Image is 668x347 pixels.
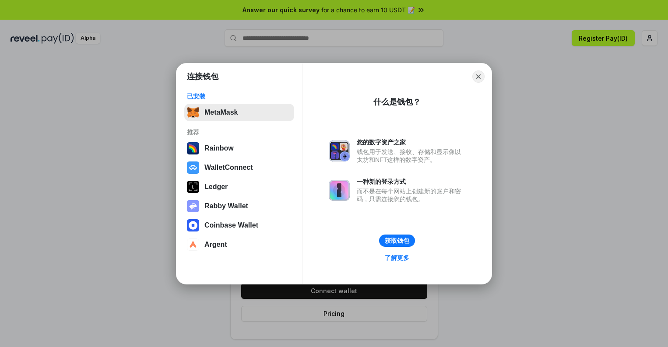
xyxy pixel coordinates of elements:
div: 您的数字资产之家 [357,138,465,146]
div: 而不是在每个网站上创建新的账户和密码，只需连接您的钱包。 [357,187,465,203]
div: Rabby Wallet [204,202,248,210]
img: svg+xml,%3Csvg%20fill%3D%22none%22%20height%3D%2233%22%20viewBox%3D%220%200%2035%2033%22%20width%... [187,106,199,119]
div: 一种新的登录方式 [357,178,465,186]
div: WalletConnect [204,164,253,172]
button: Argent [184,236,294,253]
button: Coinbase Wallet [184,217,294,234]
div: Ledger [204,183,228,191]
div: Argent [204,241,227,249]
div: 钱包用于发送、接收、存储和显示像以太坊和NFT这样的数字资产。 [357,148,465,164]
button: Rabby Wallet [184,197,294,215]
div: 获取钱包 [385,237,409,245]
div: Coinbase Wallet [204,221,258,229]
button: Rainbow [184,140,294,157]
div: 已安装 [187,92,292,100]
div: 什么是钱包？ [373,97,421,107]
button: MetaMask [184,104,294,121]
img: svg+xml,%3Csvg%20xmlns%3D%22http%3A%2F%2Fwww.w3.org%2F2000%2Fsvg%22%20fill%3D%22none%22%20viewBox... [187,200,199,212]
img: svg+xml,%3Csvg%20width%3D%2228%22%20height%3D%2228%22%20viewBox%3D%220%200%2028%2028%22%20fill%3D... [187,219,199,231]
img: svg+xml,%3Csvg%20xmlns%3D%22http%3A%2F%2Fwww.w3.org%2F2000%2Fsvg%22%20fill%3D%22none%22%20viewBox... [329,180,350,201]
button: Close [472,70,485,83]
div: 了解更多 [385,254,409,262]
div: Rainbow [204,144,234,152]
img: svg+xml,%3Csvg%20width%3D%2228%22%20height%3D%2228%22%20viewBox%3D%220%200%2028%2028%22%20fill%3D... [187,161,199,174]
img: svg+xml,%3Csvg%20width%3D%22120%22%20height%3D%22120%22%20viewBox%3D%220%200%20120%20120%22%20fil... [187,142,199,154]
a: 了解更多 [380,252,415,263]
h1: 连接钱包 [187,71,218,82]
img: svg+xml,%3Csvg%20width%3D%2228%22%20height%3D%2228%22%20viewBox%3D%220%200%2028%2028%22%20fill%3D... [187,238,199,251]
button: Ledger [184,178,294,196]
img: svg+xml,%3Csvg%20xmlns%3D%22http%3A%2F%2Fwww.w3.org%2F2000%2Fsvg%22%20fill%3D%22none%22%20viewBox... [329,140,350,161]
div: 推荐 [187,128,292,136]
button: 获取钱包 [379,235,415,247]
button: WalletConnect [184,159,294,176]
div: MetaMask [204,109,238,116]
img: svg+xml,%3Csvg%20xmlns%3D%22http%3A%2F%2Fwww.w3.org%2F2000%2Fsvg%22%20width%3D%2228%22%20height%3... [187,181,199,193]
